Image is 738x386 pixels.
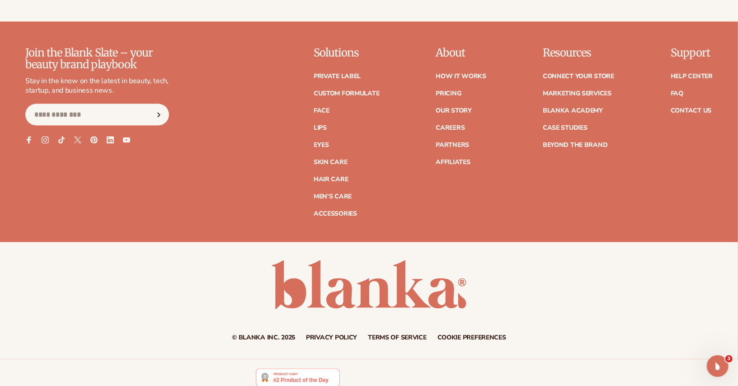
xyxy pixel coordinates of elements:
p: Support [671,47,713,59]
a: Terms of service [368,335,427,341]
a: Partners [436,142,469,148]
a: Marketing services [543,90,611,97]
a: Contact Us [671,108,711,114]
a: Lips [314,125,327,131]
a: Skin Care [314,159,347,165]
a: Help Center [671,73,713,80]
a: Eyes [314,142,329,148]
a: Affiliates [436,159,470,165]
a: Custom formulate [314,90,380,97]
a: Accessories [314,211,357,217]
p: Stay in the know on the latest in beauty, tech, startup, and business news. [25,76,169,95]
p: Solutions [314,47,380,59]
button: Subscribe [149,104,169,126]
a: Men's Care [314,193,352,200]
span: 3 [725,355,733,362]
a: Hair Care [314,176,348,183]
a: Case Studies [543,125,588,131]
a: Face [314,108,329,114]
a: Cookie preferences [437,335,506,341]
iframe: Intercom live chat [707,355,729,377]
small: © Blanka Inc. 2025 [232,334,295,342]
a: Beyond the brand [543,142,608,148]
a: Our Story [436,108,471,114]
a: Private label [314,73,361,80]
p: About [436,47,486,59]
a: FAQ [671,90,683,97]
a: Pricing [436,90,461,97]
a: How It Works [436,73,486,80]
a: Privacy policy [306,335,357,341]
a: Connect your store [543,73,614,80]
p: Join the Blank Slate – your beauty brand playbook [25,47,169,71]
a: Careers [436,125,465,131]
p: Resources [543,47,614,59]
a: Blanka Academy [543,108,603,114]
